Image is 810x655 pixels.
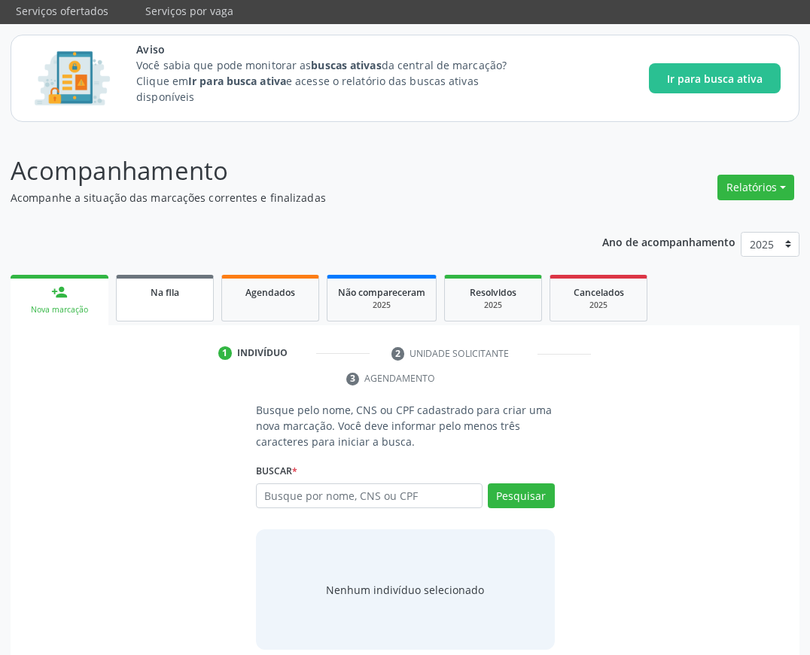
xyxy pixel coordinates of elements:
span: Resolvidos [470,286,516,299]
span: Agendados [245,286,295,299]
p: Você sabia que pode monitorar as da central de marcação? Clique em e acesse o relatório das busca... [136,57,534,105]
label: Buscar [256,460,297,483]
strong: Ir para busca ativa [188,74,286,88]
span: Não compareceram [338,286,425,299]
div: Nova marcação [21,304,98,315]
span: Na fila [151,286,179,299]
div: 2025 [455,300,531,311]
p: Ano de acompanhamento [602,232,735,251]
p: Acompanhamento [11,152,563,190]
div: 2025 [561,300,636,311]
div: person_add [51,284,68,300]
button: Pesquisar [488,483,555,509]
div: 1 [218,346,232,360]
strong: buscas ativas [311,58,381,72]
p: Acompanhe a situação das marcações correntes e finalizadas [11,190,563,206]
img: Imagem de CalloutCard [29,44,115,112]
span: Ir para busca ativa [667,71,763,87]
span: Aviso [136,41,534,57]
button: Ir para busca ativa [649,63,781,93]
button: Relatórios [717,175,794,200]
input: Busque por nome, CNS ou CPF [256,483,483,509]
div: Nenhum indivíduo selecionado [326,582,484,598]
p: Busque pelo nome, CNS ou CPF cadastrado para criar uma nova marcação. Você deve informar pelo men... [256,402,555,449]
div: 2025 [338,300,425,311]
span: Cancelados [574,286,624,299]
div: Indivíduo [237,346,288,360]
